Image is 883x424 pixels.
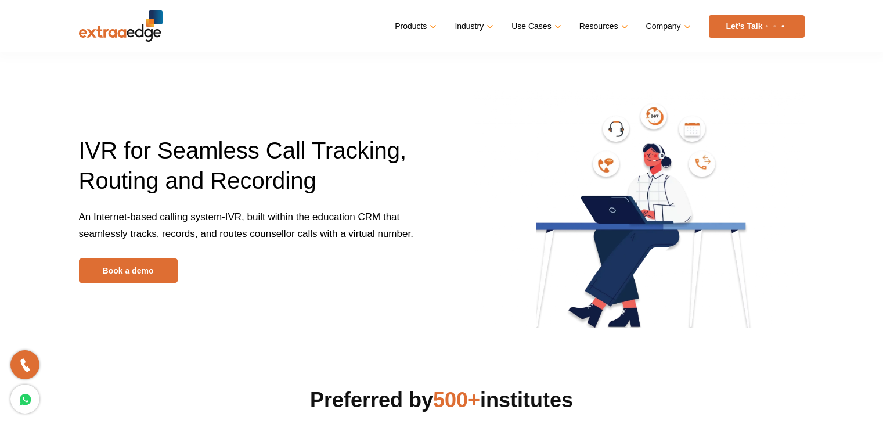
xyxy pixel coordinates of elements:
a: Company [646,18,689,35]
a: Industry [455,18,491,35]
a: Resources [579,18,626,35]
a: Book a demo [79,258,178,283]
span: An Internet-based calling system-IVR, built within the education CRM that seamlessly tracks, reco... [79,211,413,239]
a: Use Cases [511,18,558,35]
img: ivr-banner-image-2 [474,90,805,328]
span: 500+ [433,388,480,412]
span: IVR for Seamless Call Tracking, Routing and Recording [79,138,407,193]
h2: Preferred by institutes [79,386,805,414]
a: Products [395,18,434,35]
a: Let’s Talk [709,15,805,38]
